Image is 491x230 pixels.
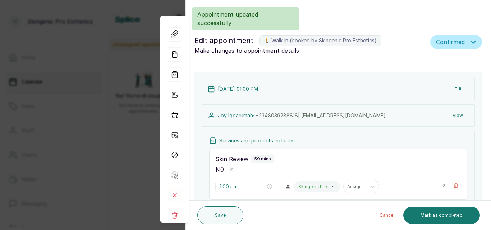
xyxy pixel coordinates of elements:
p: ₦ [215,165,224,174]
span: Edit appointment [194,35,253,46]
p: Skin Review [215,155,248,163]
label: 🚶 Walk-in (booked by Skingenic Pro Esthetics) [259,35,381,46]
p: [DATE] 01:00 PM [218,85,258,93]
button: Edit [449,83,469,95]
button: View [447,109,469,122]
button: Confirmed [430,35,482,49]
button: Save [197,206,243,224]
p: Services and products included [219,137,295,144]
p: Skingenic Pro [298,184,327,189]
p: Appointment updated successfully [197,10,294,27]
p: Joy Igbarumah · [218,112,386,119]
button: Mark as completed [403,207,480,224]
p: 59 mins [254,156,271,162]
button: Cancel [374,207,400,224]
p: Make changes to appointment details [194,46,427,55]
span: 0 [220,166,224,173]
input: Select time [220,183,266,191]
span: Confirmed [436,38,465,46]
span: +234 8039288818 | [EMAIL_ADDRESS][DOMAIN_NAME] [256,112,386,118]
